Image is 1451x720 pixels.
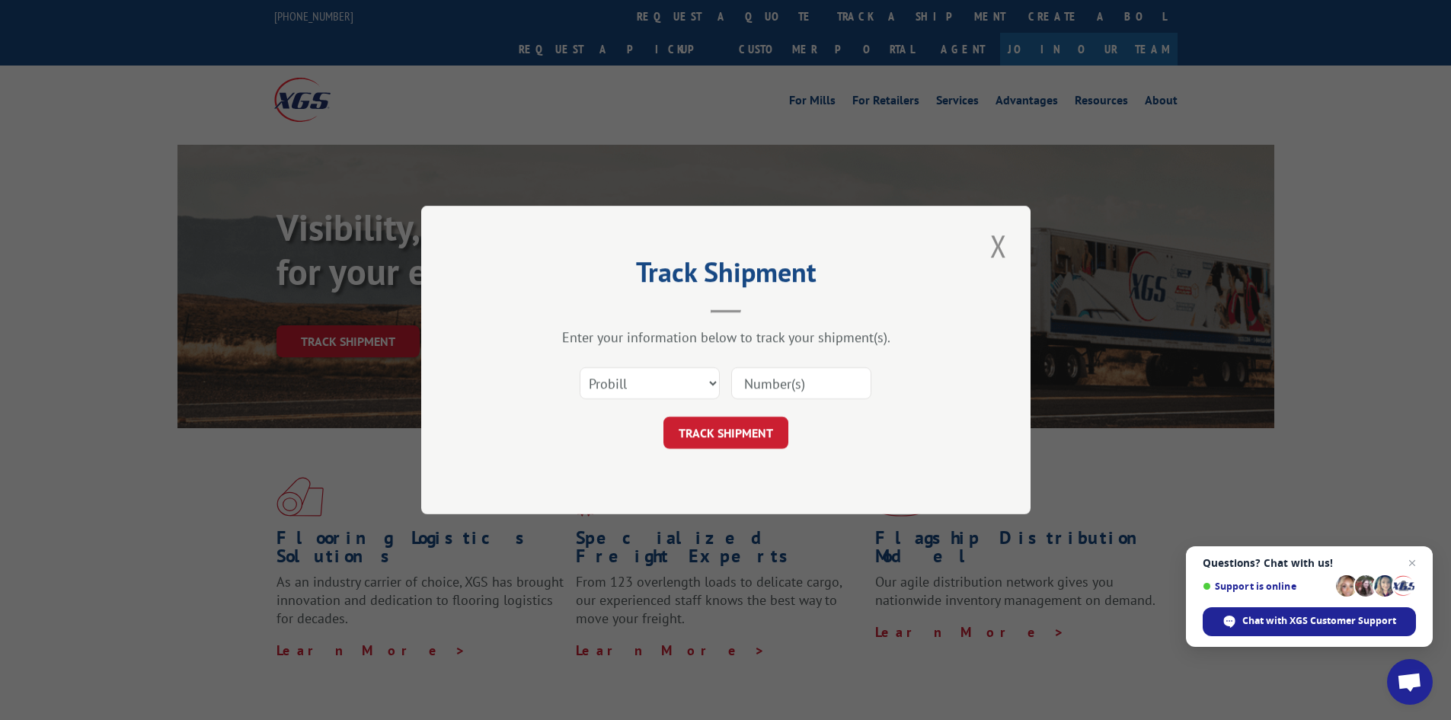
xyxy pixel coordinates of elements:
[497,328,954,346] div: Enter your information below to track your shipment(s).
[497,261,954,290] h2: Track Shipment
[1203,557,1416,569] span: Questions? Chat with us!
[1203,581,1331,592] span: Support is online
[1242,614,1396,628] span: Chat with XGS Customer Support
[1203,607,1416,636] span: Chat with XGS Customer Support
[731,367,871,399] input: Number(s)
[1387,659,1433,705] a: Open chat
[663,417,788,449] button: TRACK SHIPMENT
[986,225,1012,267] button: Close modal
